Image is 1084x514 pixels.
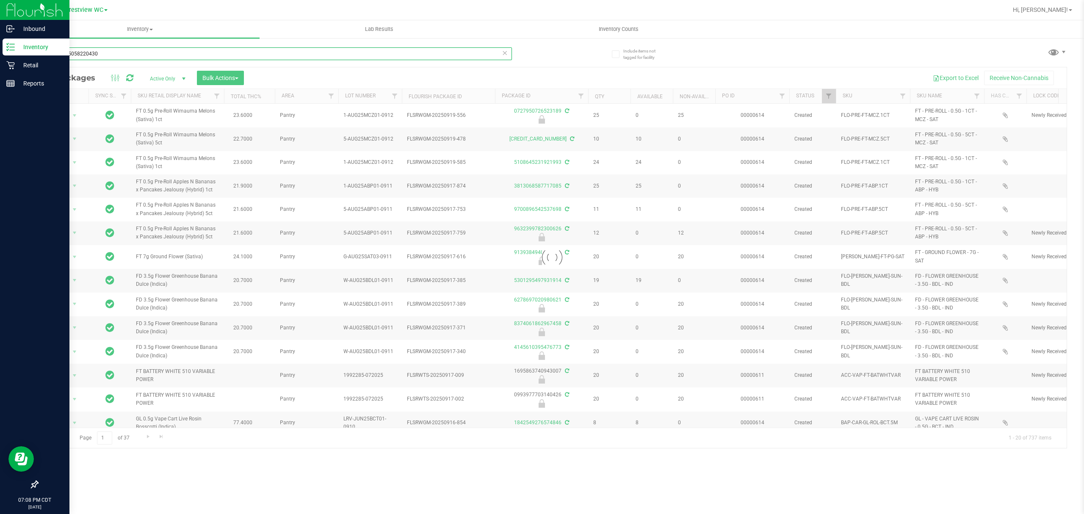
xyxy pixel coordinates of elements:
p: [DATE] [4,504,66,510]
a: Inventory Counts [499,20,738,38]
span: Clear [502,47,508,58]
inline-svg: Inventory [6,43,15,51]
p: Reports [15,78,66,88]
span: Inventory Counts [587,25,650,33]
span: Crestview WC [65,6,103,14]
span: Hi, [PERSON_NAME]! [1013,6,1068,13]
span: Include items not tagged for facility [623,48,666,61]
inline-svg: Reports [6,79,15,88]
span: Lab Results [354,25,405,33]
inline-svg: Inbound [6,25,15,33]
input: Search Package ID, Item Name, SKU, Lot or Part Number... [37,47,512,60]
iframe: Resource center [8,446,34,472]
p: Inventory [15,42,66,52]
a: Inventory [20,20,260,38]
p: Retail [15,60,66,70]
p: Inbound [15,24,66,34]
inline-svg: Retail [6,61,15,69]
a: Lab Results [260,20,499,38]
p: 07:08 PM CDT [4,496,66,504]
span: Inventory [20,25,260,33]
